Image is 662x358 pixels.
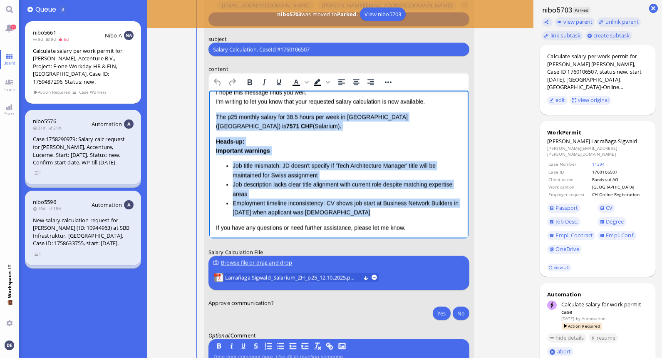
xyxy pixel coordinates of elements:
[33,169,42,177] span: view 1 items
[35,5,59,14] span: Queue
[548,191,591,198] td: Employer request
[570,96,612,105] button: view original
[548,176,591,183] td: Client name
[598,231,637,240] a: Empl. Conf.
[592,161,605,167] a: 11394
[271,77,285,88] button: Underline
[542,31,583,40] task-group-action-menu: link subtask
[27,7,33,12] button: Add
[597,17,641,27] button: unlink parent
[555,17,595,27] button: view parent
[556,218,578,225] span: Job Desc.
[289,77,310,88] div: Text color Black
[225,273,360,282] a: View Larrañaga Sigwald_Salarium_ZH_p25_12.10.2025.pdf
[208,332,230,339] em: :
[547,333,586,343] button: hide details
[585,31,632,40] button: create subtask
[550,32,581,39] span: link subtask
[124,119,133,129] img: Aut
[33,216,134,247] div: New salary calculation request for [PERSON_NAME] (ID: 10944963) at SBB Infrastruktur, [GEOGRAPHIC...
[242,77,256,88] button: Bold
[214,273,378,282] lob-view: Larrañaga Sigwald_Salarium_ZH_p25_12.10.2025.pdf (68.5 kB)
[208,299,273,307] span: Approve communication?
[548,161,591,167] td: Case Number
[556,231,593,239] span: Empl. Contract
[209,91,469,239] iframe: Rich Text Area
[208,332,229,339] span: Optional
[547,347,573,356] button: abort
[547,231,595,240] a: Empl. Contract
[48,125,64,131] span: 21d
[562,323,602,330] span: Action Required
[598,204,615,213] a: CV
[23,89,253,108] li: Job description lacks clear title alignment with current role despite matching expertise areas
[214,342,223,351] button: B
[208,35,226,43] span: subject
[225,77,239,88] button: Redo
[92,120,122,128] span: Automation
[363,275,369,280] button: Download Larrañaga Sigwald_Salarium_ZH_p25_12.10.2025.pdf
[547,96,568,105] button: edit
[227,342,236,351] button: I
[257,77,271,88] button: Italic
[7,57,61,63] strong: Important warnings
[208,249,263,256] span: Salary Calculation File
[7,22,253,40] p: The p25 monthly salary for 38.5 hours per week in [GEOGRAPHIC_DATA] ([GEOGRAPHIC_DATA]) is (Salar...
[547,204,580,213] a: Passport
[251,342,260,351] button: S
[547,291,648,298] div: Automation
[592,184,647,190] td: [GEOGRAPHIC_DATA]
[277,10,301,18] b: nibo5703
[5,341,14,350] img: You
[33,198,56,206] a: nibo5596
[337,10,357,18] b: Parked
[360,7,406,21] a: View nibo5703
[124,31,133,40] img: NA
[214,273,223,282] img: Larrañaga Sigwald_Salarium_ZH_p25_12.10.2025.pdf
[33,135,134,166] div: Case 1758290979: Salary calc request for [PERSON_NAME], Accenture, Lucerne. Start: [DATE]. Status...
[592,169,647,175] td: 1760106507
[592,191,647,198] td: CH-Online Registration
[33,29,56,36] a: nibo5661
[33,47,134,86] div: Calculate salary per work permit for [PERSON_NAME], Accenture B.V., Project: E-one Workday HR & F...
[105,32,122,39] span: Nibo A
[48,206,64,211] span: 18d
[77,32,104,39] strong: 7571 CHF
[561,301,648,316] div: Calculate salary for work permit case
[334,77,348,88] button: Align left
[591,137,637,145] span: Larrañaga Sigwald
[606,204,612,211] span: CV
[2,86,17,92] span: Team
[213,259,465,267] div: Browse file or drag and drop
[606,218,624,225] span: Degree
[33,251,42,258] span: view 1 items
[547,145,648,157] dd: [PERSON_NAME][EMAIL_ADDRESS][PERSON_NAME][DOMAIN_NAME]
[33,89,71,96] span: Action Required
[349,77,363,88] button: Align center
[275,10,360,18] span: was moved to .
[547,264,571,271] a: view all
[225,273,360,282] span: Larrañaga Sigwald_Salarium_ZH_p25_12.10.2025.pdf (68.5 kB)
[33,117,56,125] a: nibo5576
[548,169,591,175] td: Case ID
[453,307,469,320] button: No
[573,7,590,14] span: Parked
[540,5,572,15] h1: nibo5703
[33,125,48,131] span: 21d
[10,25,16,30] span: 12
[7,47,35,54] strong: Heads-up:
[381,77,395,88] button: Reveal or hide additional toolbar items
[547,217,580,226] a: Job Desc.
[1,60,17,66] span: Board
[556,204,578,211] span: Passport
[433,307,450,320] button: Yes
[576,316,580,321] span: by
[23,108,253,127] li: Employment timeline inconsistency: CV shows job start at Business Network Builders in [DATE] when...
[592,176,647,183] td: Randstad AG
[547,52,648,91] div: Calculate salary per work permit for [PERSON_NAME] [PERSON_NAME], Case ID 1760106507, status new,...
[33,206,48,211] span: 18d
[79,89,107,96] span: Case Workers
[372,275,377,280] button: remove
[208,65,228,73] span: content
